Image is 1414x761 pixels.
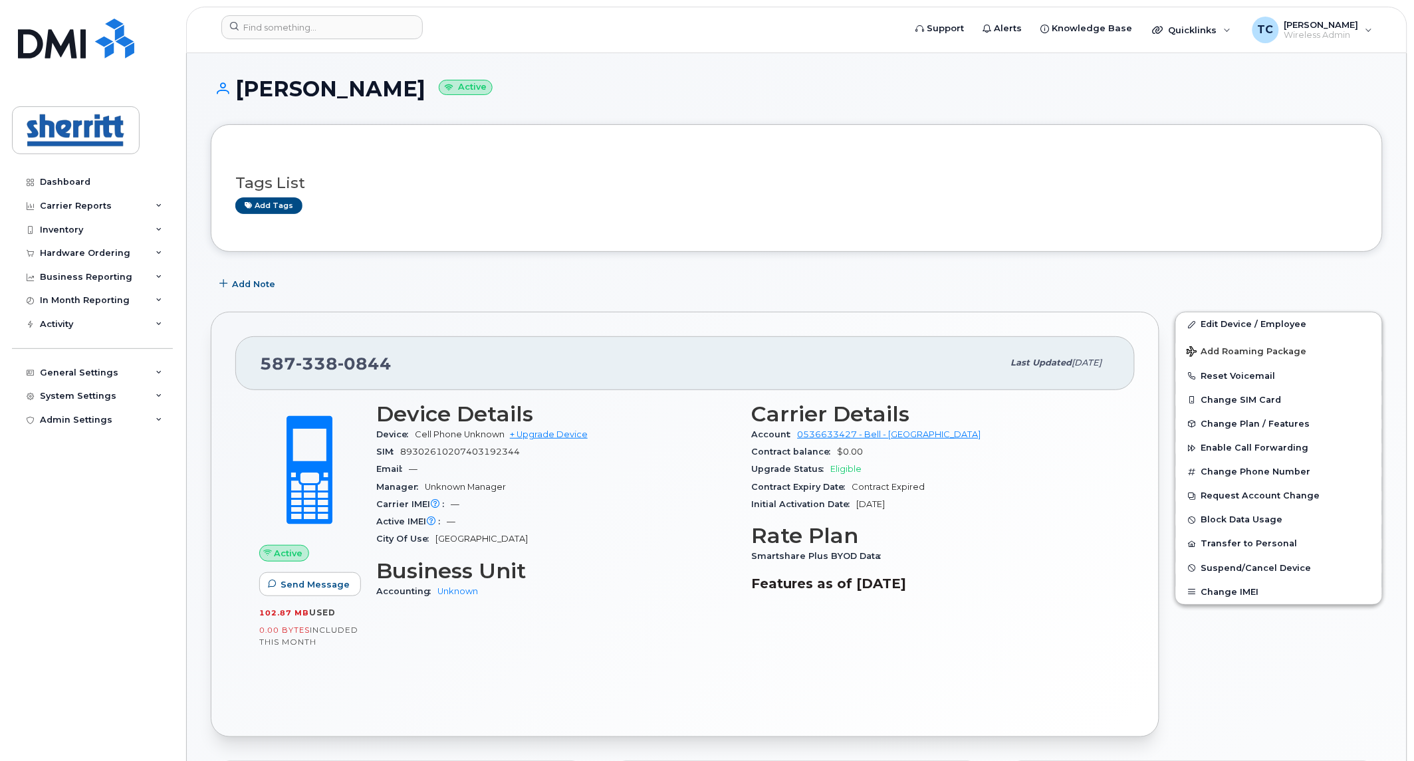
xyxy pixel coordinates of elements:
[400,447,520,457] span: 89302610207403192344
[852,482,925,492] span: Contract Expired
[510,429,588,439] a: + Upgrade Device
[296,354,338,374] span: 338
[211,272,287,296] button: Add Note
[1176,556,1382,580] button: Suspend/Cancel Device
[376,429,415,439] span: Device
[1201,563,1312,573] span: Suspend/Cancel Device
[1176,364,1382,388] button: Reset Voicemail
[439,80,493,95] small: Active
[752,551,888,561] span: Smartshare Plus BYOD Data
[235,175,1358,191] h3: Tags List
[376,482,425,492] span: Manager
[752,402,1112,426] h3: Carrier Details
[1176,580,1382,604] button: Change IMEI
[831,464,862,474] span: Eligible
[1201,443,1309,453] span: Enable Call Forwarding
[376,402,736,426] h3: Device Details
[752,524,1112,548] h3: Rate Plan
[752,464,831,474] span: Upgrade Status
[376,499,451,509] span: Carrier IMEI
[259,608,309,617] span: 102.87 MB
[211,77,1383,100] h1: [PERSON_NAME]
[857,499,885,509] span: [DATE]
[235,197,302,214] a: Add tags
[1176,337,1382,364] button: Add Roaming Package
[415,429,505,439] span: Cell Phone Unknown
[1072,358,1102,368] span: [DATE]
[752,482,852,492] span: Contract Expiry Date
[376,534,435,544] span: City Of Use
[376,559,736,583] h3: Business Unit
[437,586,478,596] a: Unknown
[259,572,361,596] button: Send Message
[1176,460,1382,484] button: Change Phone Number
[1011,358,1072,368] span: Last updated
[752,447,838,457] span: Contract balance
[752,576,1112,592] h3: Features as of [DATE]
[232,278,275,290] span: Add Note
[425,482,506,492] span: Unknown Manager
[376,447,400,457] span: SIM
[1201,419,1310,429] span: Change Plan / Features
[451,499,459,509] span: —
[435,534,528,544] span: [GEOGRAPHIC_DATA]
[338,354,392,374] span: 0844
[838,447,864,457] span: $0.00
[259,625,310,635] span: 0.00 Bytes
[1176,412,1382,436] button: Change Plan / Features
[376,464,409,474] span: Email
[1176,388,1382,412] button: Change SIM Card
[259,625,358,647] span: included this month
[1176,484,1382,508] button: Request Account Change
[1176,312,1382,336] a: Edit Device / Employee
[409,464,417,474] span: —
[1176,508,1382,532] button: Block Data Usage
[1176,532,1382,556] button: Transfer to Personal
[376,586,437,596] span: Accounting
[260,354,392,374] span: 587
[281,578,350,591] span: Send Message
[752,429,798,439] span: Account
[752,499,857,509] span: Initial Activation Date
[1176,436,1382,460] button: Enable Call Forwarding
[376,516,447,526] span: Active IMEI
[798,429,981,439] a: 0536633427 - Bell - [GEOGRAPHIC_DATA]
[447,516,455,526] span: —
[309,607,336,617] span: used
[1187,346,1307,359] span: Add Roaming Package
[275,547,303,560] span: Active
